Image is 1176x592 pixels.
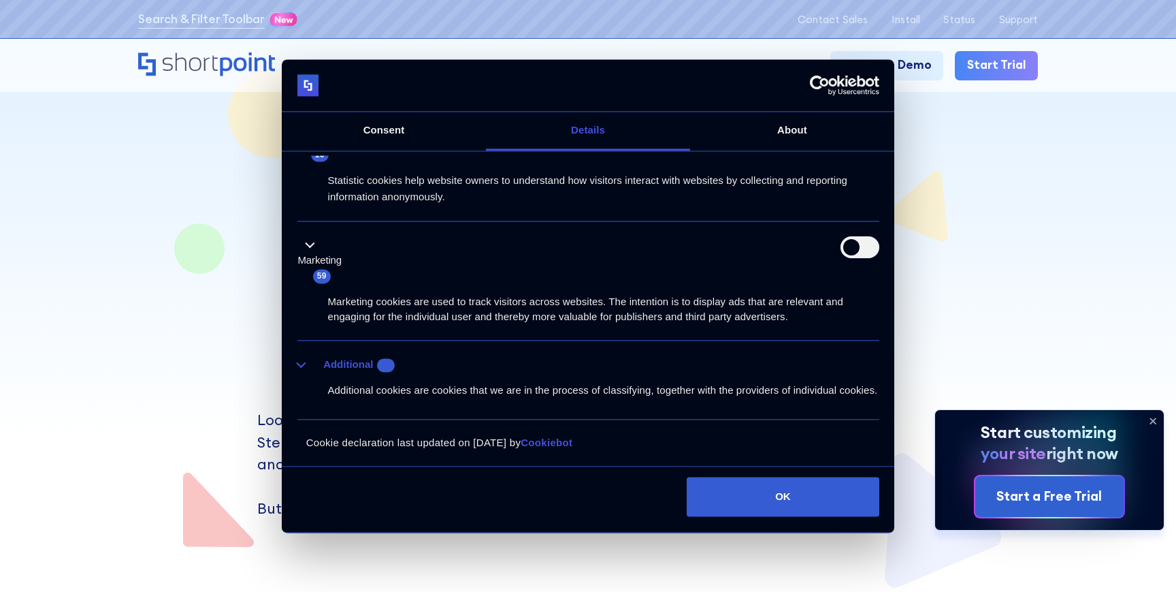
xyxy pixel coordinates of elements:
img: logo [297,74,319,96]
div: Why ShortPoint [379,57,467,74]
a: Install [892,14,920,26]
div: Resources [581,57,642,74]
a: Why ShortPoint [365,51,482,80]
button: Additional (10) [297,356,404,373]
a: Home [138,52,275,78]
div: Cookie declaration last updated on [DATE] by [286,435,891,463]
a: Usercentrics Cookiebot - opens in a new window [760,75,879,95]
div: Statistic cookies help website owners to understand how visitors interact with websites by collec... [297,163,879,206]
a: Pricing [656,51,723,80]
button: OK [687,478,879,517]
div: Pricing [671,57,709,74]
h1: How to Make a Look Like a Website [235,258,941,362]
a: Resources [566,51,656,80]
a: Details [486,112,690,151]
span: 59 [313,270,331,283]
div: Start a Free Trial [996,486,1102,506]
span: Marketing cookies are used to track visitors across websites. The intention is to display ads tha... [328,296,843,323]
button: Marketing (59) [297,237,350,285]
div: Product [304,57,350,74]
a: Start Trial [955,51,1038,80]
a: Search & Filter Toolbar [138,11,265,29]
a: About [690,112,894,151]
a: Support [999,14,1038,26]
span: 16 [311,148,329,161]
iframe: Chat Widget [1108,527,1176,592]
span: Additional cookies are cookies that we are in the process of classifying, together with the provi... [328,385,878,396]
a: Cookiebot [521,437,572,449]
a: Schedule Demo [830,51,944,80]
a: Contact Sales [798,14,868,26]
a: Company [482,51,566,80]
label: Marketing [298,253,342,268]
a: Status [943,14,975,26]
span: 10 [377,358,395,372]
a: Consent [282,112,486,151]
a: Start a Free Trial [975,476,1123,517]
p: Looking for the best way to revamp your intranet's design? You've come to the right place! Step-b... [257,409,919,519]
div: Company [496,57,551,74]
a: Product [290,51,365,80]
